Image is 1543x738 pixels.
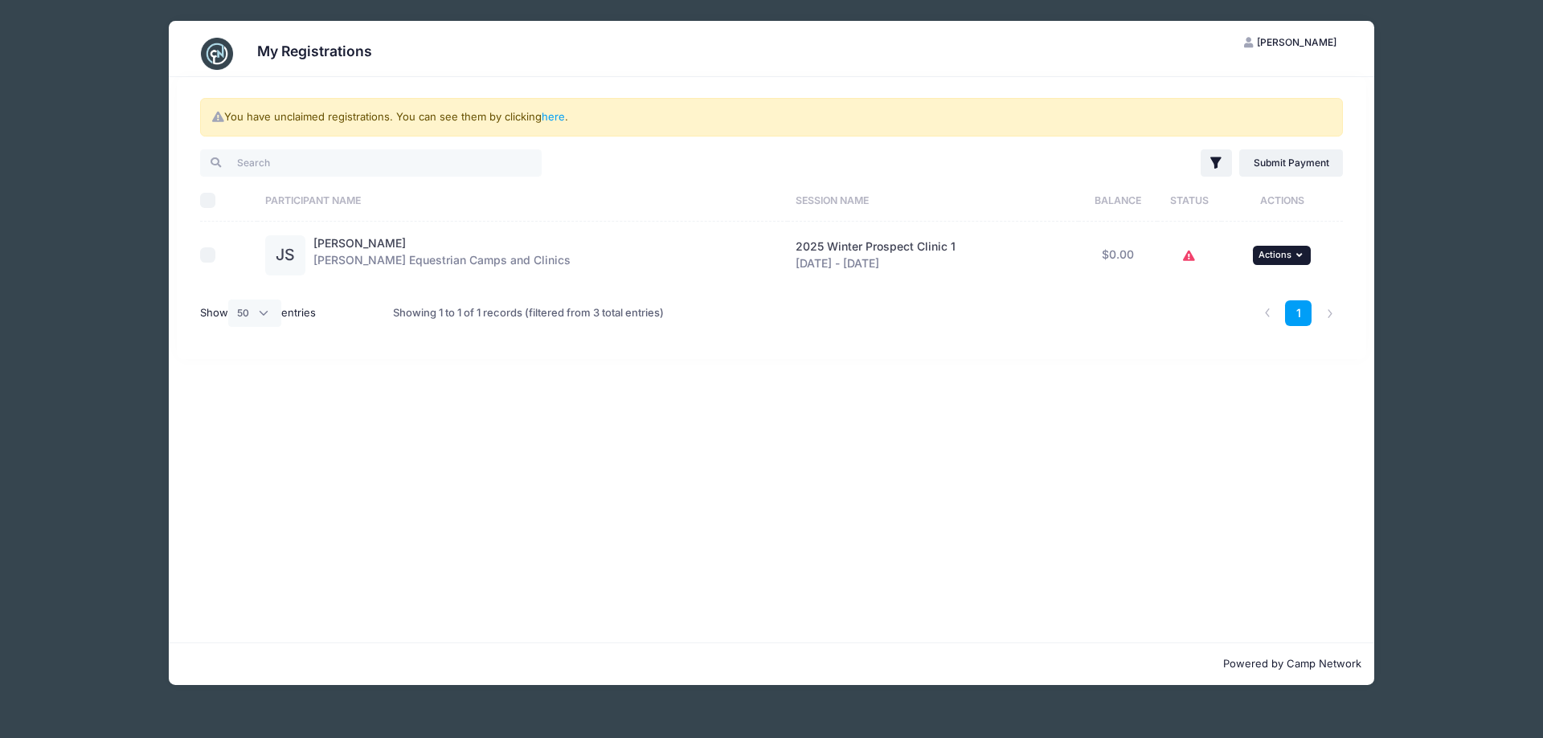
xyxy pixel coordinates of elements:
th: Session Name: activate to sort column ascending [788,179,1078,222]
a: 1 [1285,300,1312,327]
a: [PERSON_NAME] [313,236,406,250]
select: Showentries [228,300,281,327]
th: Participant Name: activate to sort column ascending [257,179,788,222]
div: Showing 1 to 1 of 1 records (filtered from 3 total entries) [393,295,664,332]
th: Actions: activate to sort column ascending [1222,179,1343,222]
th: Balance: activate to sort column ascending [1078,179,1157,222]
div: You have unclaimed registrations. You can see them by clicking . [200,98,1343,137]
a: JS [265,249,305,263]
button: [PERSON_NAME] [1230,29,1351,56]
a: Submit Payment [1239,149,1343,177]
div: [PERSON_NAME] Equestrian Camps and Clinics [313,235,571,275]
td: $0.00 [1078,222,1157,288]
th: Select All [200,179,257,222]
img: CampNetwork [201,38,233,70]
span: Actions [1259,249,1291,260]
button: Actions [1253,246,1311,265]
label: Show entries [200,300,316,327]
span: [PERSON_NAME] [1257,36,1336,48]
input: Search [200,149,542,177]
div: JS [265,235,305,275]
div: [DATE] - [DATE] [796,239,1070,272]
a: here [542,110,565,123]
th: Status: activate to sort column ascending [1157,179,1221,222]
p: Powered by Camp Network [182,656,1361,672]
span: 2025 Winter Prospect Clinic 1 [796,239,956,253]
h3: My Registrations [257,43,372,59]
